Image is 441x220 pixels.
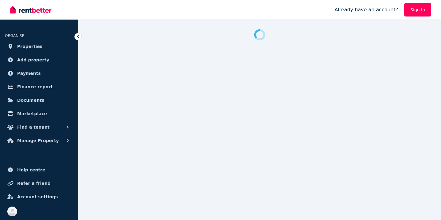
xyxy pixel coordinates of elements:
[5,67,73,79] a: Payments
[404,3,431,16] a: Sign In
[334,6,398,13] span: Already have an account?
[10,5,51,14] img: RentBetter
[5,34,24,38] span: ORGANISE
[5,81,73,93] a: Finance report
[5,40,73,53] a: Properties
[17,110,47,117] span: Marketplace
[17,97,44,104] span: Documents
[17,43,43,50] span: Properties
[5,191,73,203] a: Account settings
[5,108,73,120] a: Marketplace
[17,83,53,90] span: Finance report
[5,164,73,176] a: Help centre
[17,180,51,187] span: Refer a friend
[17,193,58,200] span: Account settings
[17,166,45,174] span: Help centre
[5,121,73,133] button: Find a tenant
[17,70,41,77] span: Payments
[5,177,73,189] a: Refer a friend
[5,54,73,66] a: Add property
[17,123,50,131] span: Find a tenant
[17,137,59,144] span: Manage Property
[5,94,73,106] a: Documents
[5,134,73,147] button: Manage Property
[17,56,49,64] span: Add property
